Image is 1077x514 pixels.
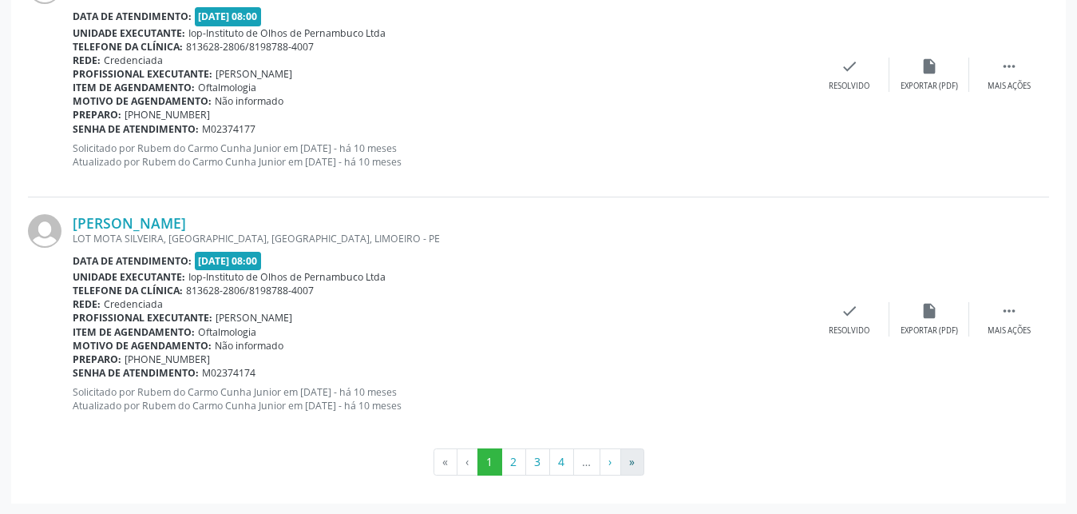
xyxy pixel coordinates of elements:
span: Iop-Instituto de Olhos de Pernambuco Ltda [188,270,386,284]
p: Solicitado por Rubem do Carmo Cunha Junior em [DATE] - há 10 meses Atualizado por Rubem do Carmo ... [73,385,810,412]
b: Unidade executante: [73,26,185,40]
b: Preparo: [73,353,121,366]
button: Go to page 3 [525,448,550,476]
button: Go to last page [620,448,644,476]
button: Go to next page [600,448,621,476]
b: Data de atendimento: [73,254,192,268]
i: check [841,302,858,320]
div: Resolvido [829,81,869,92]
span: [PHONE_NUMBER] [125,353,210,366]
button: Go to page 4 [549,448,574,476]
span: [DATE] 08:00 [195,7,262,26]
i: check [841,58,858,75]
i:  [1000,58,1018,75]
button: Go to page 2 [501,448,526,476]
span: [PERSON_NAME] [216,311,292,325]
i: insert_drive_file [921,302,938,320]
span: [PERSON_NAME] [216,67,292,81]
b: Telefone da clínica: [73,40,183,54]
span: 813628-2806/8198788-4007 [186,284,314,297]
span: Credenciada [104,297,163,311]
img: img [28,214,61,248]
b: Motivo de agendamento: [73,94,212,108]
div: Exportar (PDF) [901,325,958,337]
b: Unidade executante: [73,270,185,284]
span: Não informado [215,339,283,353]
b: Data de atendimento: [73,10,192,23]
button: Go to page 1 [477,448,502,476]
span: [DATE] 08:00 [195,252,262,270]
div: Mais ações [988,325,1031,337]
span: Oftalmologia [198,81,256,94]
b: Rede: [73,297,101,311]
b: Telefone da clínica: [73,284,183,297]
b: Item de agendamento: [73,81,195,94]
b: Item de agendamento: [73,325,195,339]
div: Resolvido [829,325,869,337]
span: Oftalmologia [198,325,256,339]
b: Motivo de agendamento: [73,339,212,353]
a: [PERSON_NAME] [73,214,186,232]
b: Profissional executante: [73,311,212,325]
b: Rede: [73,54,101,67]
div: Mais ações [988,81,1031,92]
i: insert_drive_file [921,58,938,75]
span: 813628-2806/8198788-4007 [186,40,314,54]
span: Não informado [215,94,283,108]
span: Credenciada [104,54,163,67]
span: [PHONE_NUMBER] [125,108,210,122]
i:  [1000,302,1018,320]
span: M02374177 [202,122,255,136]
div: Exportar (PDF) [901,81,958,92]
b: Preparo: [73,108,121,122]
span: Iop-Instituto de Olhos de Pernambuco Ltda [188,26,386,40]
b: Profissional executante: [73,67,212,81]
p: Solicitado por Rubem do Carmo Cunha Junior em [DATE] - há 10 meses Atualizado por Rubem do Carmo ... [73,141,810,169]
b: Senha de atendimento: [73,122,199,136]
div: LOT MOTA SILVEIRA, [GEOGRAPHIC_DATA], [GEOGRAPHIC_DATA], LIMOEIRO - PE [73,232,810,245]
b: Senha de atendimento: [73,366,199,380]
ul: Pagination [28,448,1049,476]
span: M02374174 [202,366,255,380]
